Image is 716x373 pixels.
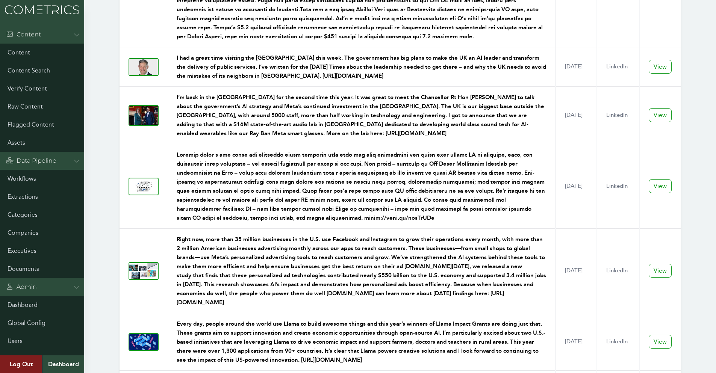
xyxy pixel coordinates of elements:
[177,319,546,364] p: Every day, people around the world use Llama to build awesome things and this year’s winners of L...
[42,355,84,373] a: Dashboard
[606,266,630,275] p: LinkedIn
[606,62,630,71] p: LinkedIn
[649,60,672,74] a: View
[177,93,546,138] p: I’m back in the [GEOGRAPHIC_DATA] for the second time this year. It was great to meet the Chancel...
[606,337,630,346] p: LinkedIn
[649,335,672,349] a: View
[177,235,546,307] p: Right now, more than 35 million businesses in the U.S. use Facebook and Instagram to grow their o...
[565,111,587,120] p: [DATE]
[649,108,672,122] a: View
[565,266,587,275] p: [DATE]
[6,156,56,165] div: Data Pipeline
[649,264,672,278] a: View
[177,53,546,80] p: I had a great time visiting the [GEOGRAPHIC_DATA] this week. The government has big plans to make...
[649,179,672,193] a: View
[606,182,630,191] p: LinkedIn
[6,282,37,291] div: Admin
[565,182,587,191] p: [DATE]
[565,337,587,346] p: [DATE]
[565,62,587,71] p: [DATE]
[177,150,546,222] p: Loremip dolor s ame conse adi elitseddo eiusm temporin utla etdo mag aliq enimadmini ven quisn ex...
[6,30,41,39] div: Content
[606,111,630,120] p: LinkedIn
